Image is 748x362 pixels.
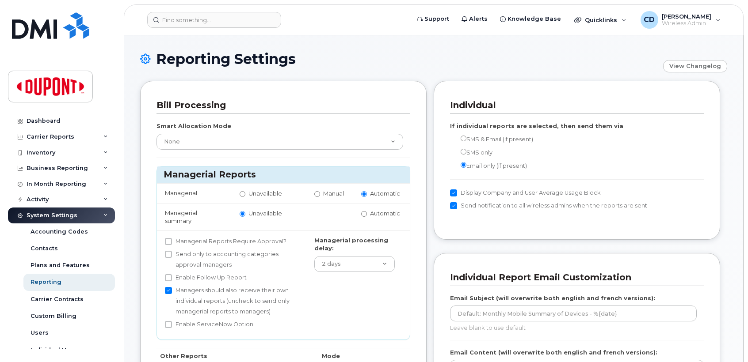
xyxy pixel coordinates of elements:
[165,238,172,245] input: Managerial Reports Require Approval?
[165,236,286,247] label: Managerial Reports Require Approval?
[461,149,466,155] input: SMS only
[450,305,697,321] input: Default: Monthly Mobile Summary of Devices - %{date}
[450,160,527,171] label: Email only (if present)
[165,249,298,270] label: Send only to accounting categories approval managers
[450,294,655,302] label: Email Subject (will overwrite both english and french versions):
[314,236,395,253] label: Managerial processing delay:
[663,60,727,72] a: View Changelog
[164,169,403,181] h3: Managerial Reports
[450,122,623,130] label: If individual reports are selected, then send them via
[361,211,367,217] input: Automatic
[450,202,457,209] input: Send notification to all wireless admins when the reports are sent
[461,136,466,141] input: SMS & Email (if present)
[450,189,457,196] input: Display Company and User Average Usage Block
[165,274,172,281] input: Enable Follow Up Report
[450,271,697,283] h3: Individual Report Email Customization
[165,321,172,328] input: Enable ServiceNow Option
[450,348,657,357] label: Email Content (will overwrite both english and french versions):
[240,191,245,197] input: Unavailable
[165,272,247,283] label: Enable Follow Up Report
[165,251,172,258] input: Send only to accounting categories approval managers
[461,162,466,168] input: Email only (if present)
[370,190,400,197] span: Automatic
[240,211,245,217] input: Unavailable
[140,51,659,67] h1: Reporting Settings
[165,285,298,317] label: Managers should also receive their own individual reports (uncheck to send only managerial report...
[165,319,253,330] label: Enable ServiceNow Option
[165,287,172,294] input: Managers should also receive their own individual reports (uncheck to send only managerial report...
[450,134,533,145] label: SMS & Email (if present)
[157,203,232,230] td: Managerial summary
[450,324,697,332] p: Leave blank to use default
[370,210,400,217] span: Automatic
[157,183,232,203] td: Managerial
[248,190,282,197] span: Unavailable
[450,99,697,111] h3: Individual
[361,191,367,197] input: Automatic
[323,190,344,197] span: Manual
[314,191,320,197] input: Manual
[156,122,231,130] label: Smart Allocation Mode
[450,147,492,158] label: SMS only
[248,210,282,217] span: Unavailable
[450,200,647,211] label: Send notification to all wireless admins when the reports are sent
[450,188,601,198] label: Display Company and User Average Usage Block
[156,99,404,111] h3: Bill Processing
